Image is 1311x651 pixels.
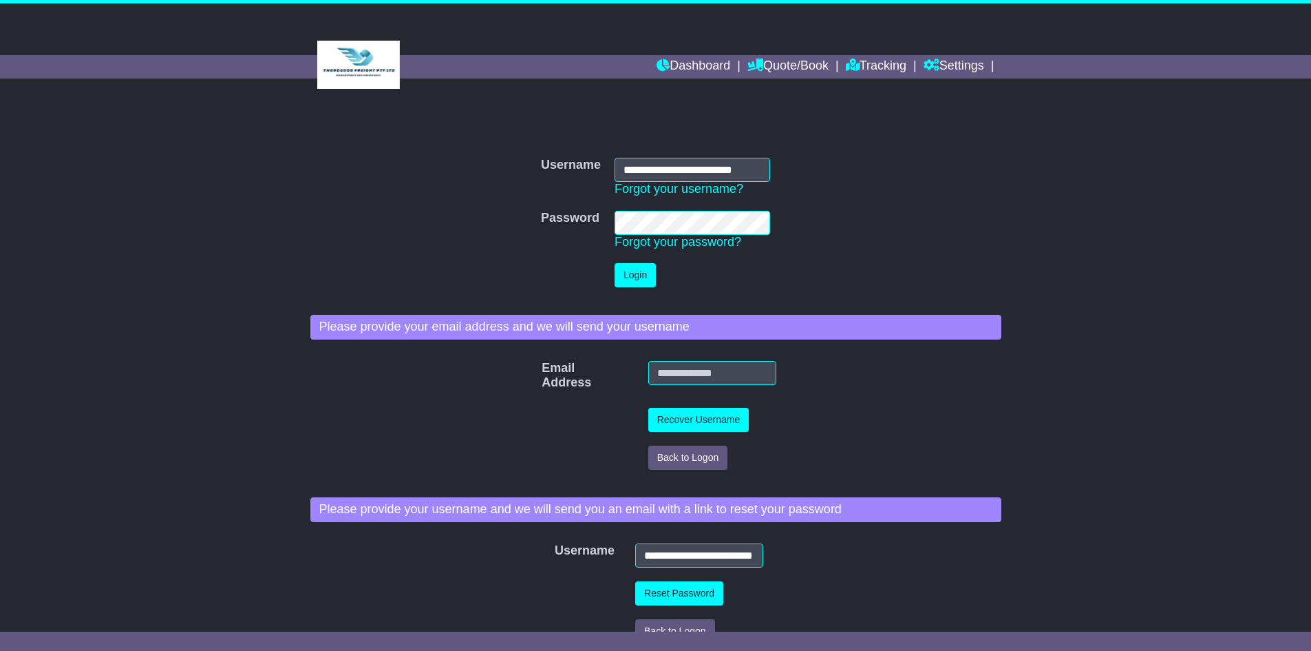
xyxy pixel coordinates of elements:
[541,211,599,226] label: Password
[846,55,906,79] a: Tracking
[615,263,656,287] button: Login
[541,158,601,173] label: Username
[615,235,741,249] a: Forgot your password?
[310,497,1001,522] div: Please provide your username and we will send you an email with a link to reset your password
[635,619,715,643] button: Back to Logon
[548,544,566,559] label: Username
[747,55,829,79] a: Quote/Book
[924,55,984,79] a: Settings
[535,361,559,391] label: Email Address
[648,446,728,470] button: Back to Logon
[310,315,1001,340] div: Please provide your email address and we will send your username
[615,182,743,196] a: Forgot your username?
[648,408,749,432] button: Recover Username
[657,55,730,79] a: Dashboard
[635,581,723,606] button: Reset Password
